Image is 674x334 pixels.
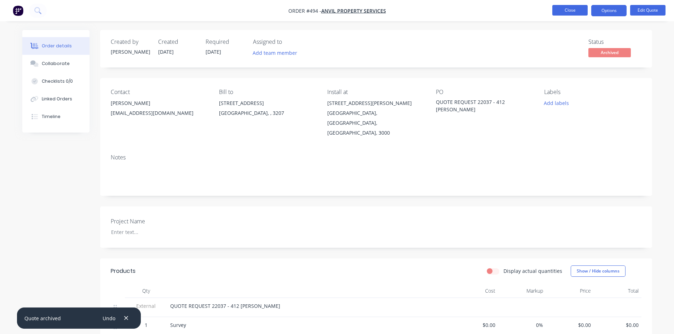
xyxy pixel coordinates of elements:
span: $0.00 [597,321,639,329]
button: Add team member [249,48,301,58]
button: Undo [99,313,119,323]
div: Order details [42,43,72,49]
div: Install at [327,89,424,95]
div: Qty [125,284,167,298]
div: Quote archived [24,315,61,322]
div: Labels [544,89,641,95]
span: [DATE] [158,48,174,55]
div: Created [158,39,197,45]
div: Timeline [42,113,61,120]
div: PO [436,89,533,95]
span: [DATE] [206,48,221,55]
div: Required [206,39,244,45]
span: $0.00 [549,321,591,329]
span: External [128,302,165,310]
button: Linked Orders [22,90,90,108]
div: Checklists 0/0 [42,78,73,84]
div: Total [594,284,641,298]
div: Price [546,284,594,298]
label: Display actual quantities [503,267,562,275]
span: 1 [145,321,148,329]
div: Markup [498,284,546,298]
div: [STREET_ADDRESS][GEOGRAPHIC_DATA], , 3207 [219,98,316,121]
div: Bill to [219,89,316,95]
div: Notes [111,154,641,161]
button: Options [591,5,627,16]
div: Products [111,267,136,275]
label: Project Name [111,217,199,225]
div: [STREET_ADDRESS] [219,98,316,108]
span: QUOTE REQUEST 22037 - 412 [PERSON_NAME] [170,303,280,309]
span: 0% [501,321,543,329]
div: [STREET_ADDRESS][PERSON_NAME] [327,98,424,108]
div: Linked Orders [42,96,72,102]
div: Status [588,39,641,45]
button: Add team member [253,48,301,58]
div: [STREET_ADDRESS][PERSON_NAME][GEOGRAPHIC_DATA], [GEOGRAPHIC_DATA], [GEOGRAPHIC_DATA], 3000 [327,98,424,138]
div: [PERSON_NAME] [111,98,208,108]
button: Edit Quote [630,5,666,16]
div: QUOTE REQUEST 22037 - 412 [PERSON_NAME] [436,98,524,113]
div: Created by [111,39,150,45]
div: [EMAIL_ADDRESS][DOMAIN_NAME] [111,108,208,118]
div: [GEOGRAPHIC_DATA], , 3207 [219,108,316,118]
button: Close [552,5,588,16]
div: Cost [450,284,498,298]
button: Order details [22,37,90,55]
div: [GEOGRAPHIC_DATA], [GEOGRAPHIC_DATA], [GEOGRAPHIC_DATA], 3000 [327,108,424,138]
div: Contact [111,89,208,95]
img: Factory [13,5,23,16]
div: [PERSON_NAME][EMAIL_ADDRESS][DOMAIN_NAME] [111,98,208,121]
span: $0.00 [453,321,495,329]
button: Add labels [540,98,573,108]
button: Timeline [22,108,90,125]
button: Collaborate [22,55,90,72]
div: Assigned to [253,39,324,45]
div: Collaborate [42,60,70,67]
span: Survey [170,322,186,328]
button: Show / Hide columns [571,265,626,277]
span: Archived [588,48,631,57]
span: Order #494 - [288,7,321,14]
button: Checklists 0/0 [22,72,90,90]
a: ANVIL Property Services [321,7,386,14]
div: [PERSON_NAME] [111,48,150,55]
